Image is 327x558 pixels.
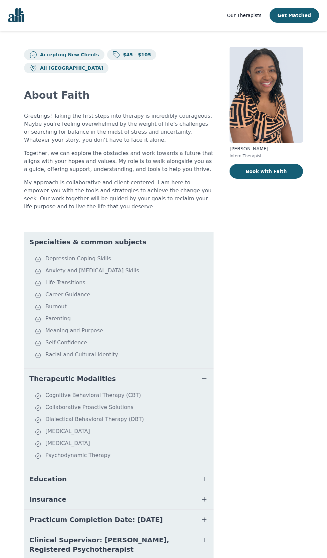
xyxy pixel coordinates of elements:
[35,255,211,264] li: Depression Coping Skills
[270,8,319,23] button: Get Matched
[24,179,214,211] p: My approach is collaborative and client-centered. I am here to empower you with the tools and str...
[227,11,261,19] a: Our Therapists
[35,427,211,437] li: [MEDICAL_DATA]
[24,489,214,509] button: Insurance
[230,164,303,179] button: Book with Faith
[230,47,303,143] img: Faith_Daniels
[29,515,163,524] span: Practicum Completion Date: [DATE]
[35,291,211,300] li: Career Guidance
[35,267,211,276] li: Anxiety and [MEDICAL_DATA] Skills
[230,145,303,152] p: [PERSON_NAME]
[24,149,214,173] p: Together, we can explore the obstacles and work towards a future that aligns with your hopes and ...
[35,279,211,288] li: Life Transitions
[29,474,67,484] span: Education
[8,8,24,22] img: alli logo
[37,65,103,71] p: All [GEOGRAPHIC_DATA]
[227,13,261,18] span: Our Therapists
[35,451,211,461] li: Psychodynamic Therapy
[24,510,214,530] button: Practicum Completion Date: [DATE]
[230,153,303,159] p: Intern Therapist
[24,469,214,489] button: Education
[37,51,99,58] p: Accepting New Clients
[29,237,146,247] span: Specialties & common subjects
[24,112,214,144] p: Greetings! Taking the first steps into therapy is incredibly courageous. Maybe you’re feeling ove...
[29,374,116,383] span: Therapeutic Modalities
[29,535,192,554] span: Clinical Supervisor: [PERSON_NAME], Registered Psychotherapist
[35,439,211,449] li: [MEDICAL_DATA]
[35,327,211,336] li: Meaning and Purpose
[35,391,211,401] li: Cognitive Behavioral Therapy (CBT)
[24,369,214,389] button: Therapeutic Modalities
[35,303,211,312] li: Burnout
[29,495,66,504] span: Insurance
[35,403,211,413] li: Collaborative Proactive Solutions
[35,351,211,360] li: Racial and Cultural Identity
[120,51,151,58] p: $45 - $105
[24,232,214,252] button: Specialties & common subjects
[35,315,211,324] li: Parenting
[35,339,211,348] li: Self-Confidence
[24,89,214,101] h2: About Faith
[35,415,211,425] li: Dialectical Behavioral Therapy (DBT)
